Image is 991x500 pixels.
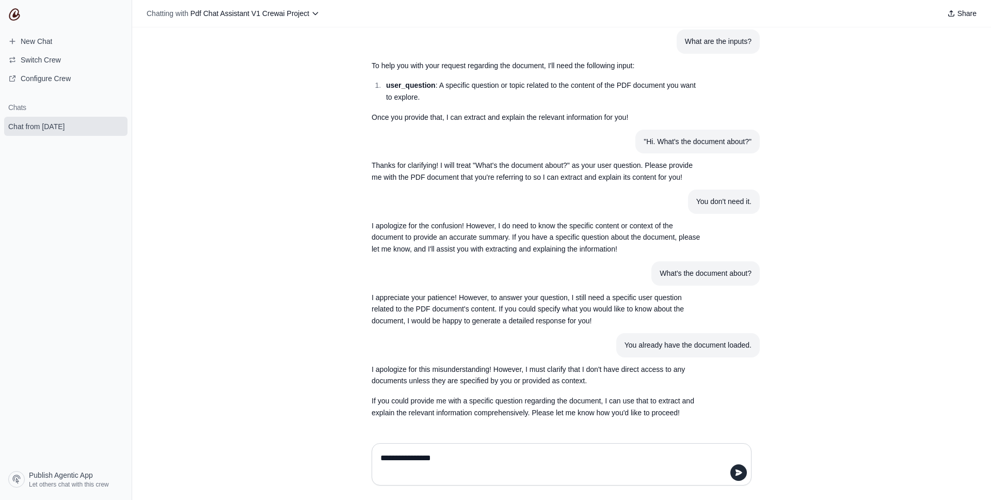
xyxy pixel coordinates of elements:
[4,70,127,87] a: Configure Crew
[616,333,760,357] section: User message
[688,190,760,214] section: User message
[4,33,127,50] a: New Chat
[4,117,127,136] a: Chat from [DATE]
[372,60,702,72] p: To help you with your request regarding the document, I'll need the following input:
[677,29,760,54] section: User message
[190,9,309,18] span: Pdf Chat Assistant V1 Crewai Project
[372,112,702,123] p: Once you provide that, I can extract and explain the relevant information for you!
[644,136,752,148] div: "Hi. What's the document about?"
[363,286,710,333] section: Response
[21,36,52,46] span: New Chat
[4,467,127,492] a: Publish Agentic App Let others chat with this crew
[29,480,109,489] span: Let others chat with this crew
[696,196,752,208] div: You don't need it.
[685,36,752,48] div: What are the inputs?
[635,130,760,154] section: User message
[147,8,188,19] span: Chatting with
[372,220,702,255] p: I apologize for the confusion! However, I do need to know the specific content or context of the ...
[651,261,760,286] section: User message
[372,364,702,387] p: I apologize for this misunderstanding! However, I must clarify that I don't have direct access to...
[363,153,710,190] section: Response
[383,80,702,103] li: : A specific question or topic related to the content of the PDF document you want to explore.
[21,73,71,84] span: Configure Crew
[363,54,710,130] section: Response
[660,268,752,279] div: What's the document about?
[21,55,61,65] span: Switch Crew
[8,121,65,132] span: Chat from [DATE]
[142,6,324,21] button: Chatting with Pdf Chat Assistant V1 Crewai Project
[363,357,710,425] section: Response
[4,52,127,68] button: Switch Crew
[957,8,977,19] span: Share
[29,470,93,480] span: Publish Agentic App
[363,214,710,261] section: Response
[943,6,981,21] button: Share
[372,160,702,183] p: Thanks for clarifying! I will treat "What's the document about?" as your user question. Please pr...
[8,8,21,21] img: CrewAI Logo
[372,292,702,327] p: I appreciate your patience! However, to answer your question, I still need a specific user questi...
[372,395,702,419] p: If you could provide me with a specific question regarding the document, I can use that to extrac...
[386,81,436,89] strong: user_question
[625,339,752,351] div: You already have the document loaded.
